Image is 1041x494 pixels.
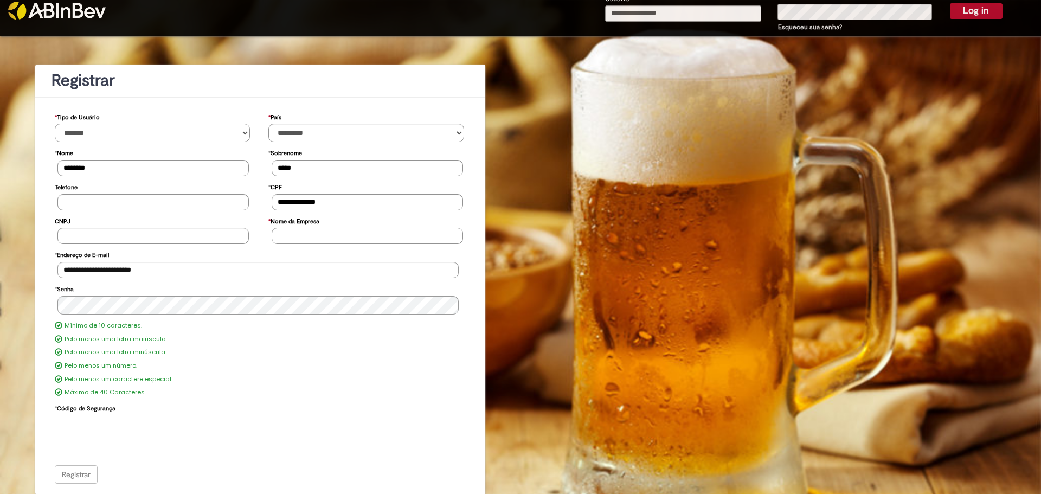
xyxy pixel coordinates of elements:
label: Máximo de 40 Caracteres. [65,388,146,397]
label: Tipo de Usuário [55,108,100,124]
label: Mínimo de 10 caracteres. [65,322,142,330]
label: Código de Segurança [55,400,115,415]
label: Endereço de E-mail [55,246,109,262]
label: Nome da Empresa [268,213,319,228]
label: Pelo menos uma letra minúscula. [65,348,166,357]
img: ABInbev-white.png [8,2,106,20]
label: Pelo menos uma letra maiúscula. [65,335,167,344]
a: Esqueceu sua senha? [778,23,842,31]
label: País [268,108,281,124]
label: Senha [55,280,74,296]
label: Pelo menos um número. [65,362,137,370]
label: Pelo menos um caractere especial. [65,375,172,384]
label: Sobrenome [268,144,302,160]
label: Nome [55,144,73,160]
label: Telefone [55,178,78,194]
button: Log in [950,3,1003,18]
iframe: reCAPTCHA [57,415,222,458]
label: CNPJ [55,213,70,228]
h1: Registrar [52,72,469,89]
label: CPF [268,178,282,194]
